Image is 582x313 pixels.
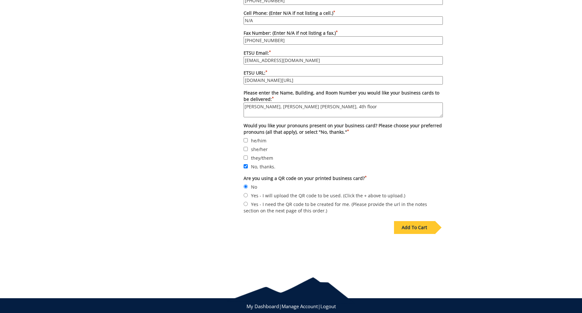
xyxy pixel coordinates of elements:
[244,202,248,206] input: Yes - I need the QR code to be created for me. (Please provide the url in the notes section on th...
[244,76,443,85] input: ETSU URL:*
[244,156,248,160] input: they/them
[244,163,443,170] label: No, thanks.
[244,147,248,151] input: she/her
[244,146,443,153] label: she/her
[244,16,443,25] input: Cell Phone: (Enter N/A if not listing a cell.)*
[244,201,443,214] label: Yes - I need the QR code to be created for me. (Please provide the url in the notes section on th...
[244,192,443,199] label: Yes - I will upload the QR code to be used. (Click the + above to upload.)
[394,221,435,234] div: Add To Cart
[244,50,443,65] label: ETSU Email:
[246,303,279,309] a: My Dashboard
[244,30,443,45] label: Fax Number: (Enter N/A if not listing a fax.)
[282,303,318,309] a: Manage Account
[244,138,248,142] input: he/him
[244,183,443,190] label: No
[244,175,443,182] label: Are you using a QR code on your printed business card?
[244,56,443,65] input: ETSU Email:*
[244,90,443,117] label: Please enter the Name, Building, and Room Number you would like your business cards to be delivered:
[244,122,443,135] label: Would you like your pronouns present on your business card? Please choose your preferred pronouns...
[244,10,443,25] label: Cell Phone: (Enter N/A if not listing a cell.)
[244,103,443,117] textarea: Please enter the Name, Building, and Room Number you would like your business cards to be deliver...
[244,164,248,168] input: No, thanks.
[244,36,443,45] input: Fax Number: (Enter N/A if not listing a fax.)*
[244,193,248,197] input: Yes - I will upload the QR code to be used. (Click the + above to upload.)
[244,154,443,161] label: they/them
[244,137,443,144] label: he/him
[320,303,336,309] a: Logout
[244,70,443,85] label: ETSU URL:
[244,184,248,189] input: No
